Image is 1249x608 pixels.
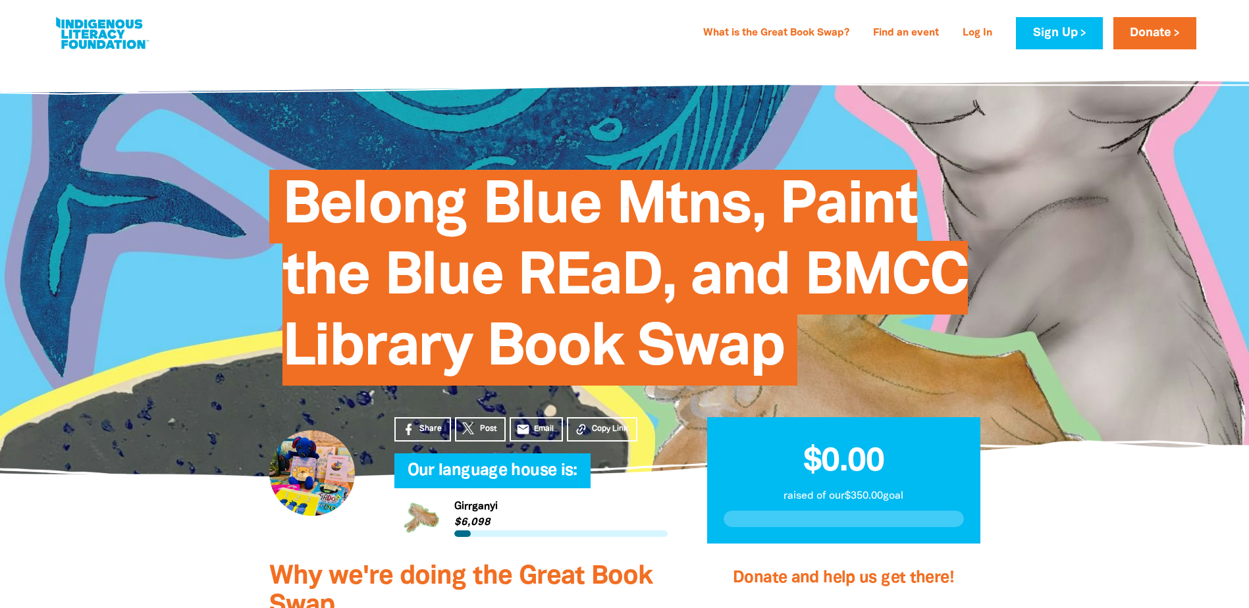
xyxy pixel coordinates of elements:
a: Share [394,417,451,442]
a: Log In [955,23,1000,44]
span: Belong Blue Mtns, Paint the Blue REaD, and BMCC Library Book Swap [282,180,968,386]
span: Email [534,423,554,435]
a: emailEmail [510,417,564,442]
h6: My Team [394,475,668,483]
p: raised of our $350.00 goal [724,488,964,504]
a: Sign Up [1016,17,1102,49]
a: Post [455,417,506,442]
a: What is the Great Book Swap? [695,23,857,44]
span: Copy Link [592,423,628,435]
span: Post [480,423,496,435]
button: Copy Link [567,417,637,442]
i: email [516,422,530,436]
span: Our language house is: [408,463,577,488]
span: Share [419,423,442,435]
span: Donate and help us get there! [733,570,954,586]
a: Donate [1113,17,1196,49]
span: $0.00 [803,447,884,477]
a: Find an event [865,23,947,44]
